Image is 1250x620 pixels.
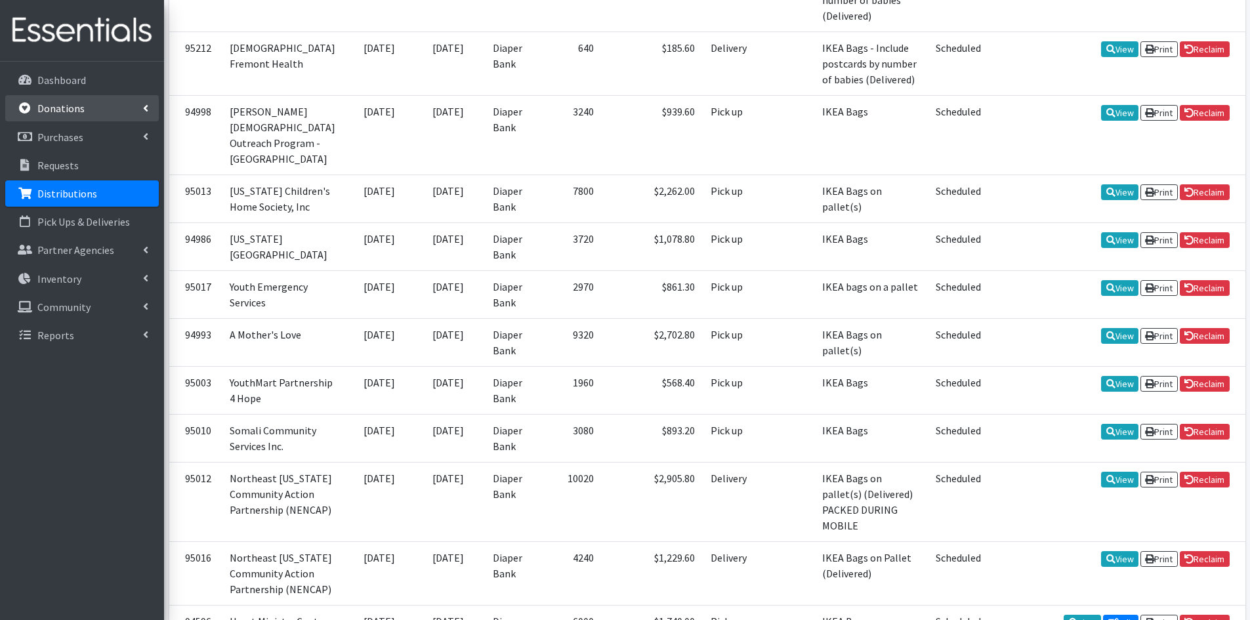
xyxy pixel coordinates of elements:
a: Distributions [5,180,159,207]
a: View [1101,280,1138,296]
td: 95012 [169,462,222,541]
td: Pick up [703,318,757,366]
td: IKEA Bags [814,222,928,270]
td: [DEMOGRAPHIC_DATA] Fremont Health [222,31,346,95]
td: $2,905.80 [602,462,703,541]
p: Dashboard [37,73,86,87]
td: IKEA bags on a pallet [814,270,928,318]
a: Print [1140,41,1178,57]
td: Northeast [US_STATE] Community Action Partnership (NENCAP) [222,462,346,541]
td: [DATE] [412,95,485,175]
a: Partner Agencies [5,237,159,263]
td: [DATE] [412,175,485,222]
a: Reclaim [1180,328,1230,344]
td: [DATE] [346,95,412,175]
a: Dashboard [5,67,159,93]
p: Partner Agencies [37,243,114,257]
a: Reclaim [1180,105,1230,121]
td: [DATE] [346,366,412,414]
a: View [1101,472,1138,487]
td: [DATE] [412,541,485,605]
td: 95013 [169,175,222,222]
td: $1,078.80 [602,222,703,270]
a: Print [1140,105,1178,121]
td: A Mother's Love [222,318,346,366]
p: Inventory [37,272,81,285]
td: Pick up [703,366,757,414]
td: IKEA Bags [814,95,928,175]
td: Somali Community Services Inc. [222,414,346,462]
td: IKEA Bags - Include postcards by number of babies (Delivered) [814,31,928,95]
td: [DATE] [412,414,485,462]
td: [DATE] [346,318,412,366]
td: Scheduled [928,541,989,605]
td: Northeast [US_STATE] Community Action Partnership (NENCAP) [222,541,346,605]
a: Print [1140,232,1178,248]
td: 95016 [169,541,222,605]
td: $568.40 [602,366,703,414]
a: View [1101,105,1138,121]
td: Pick up [703,414,757,462]
a: Reports [5,322,159,348]
td: [DATE] [346,270,412,318]
td: Diaper Bank [485,270,552,318]
p: Pick Ups & Deliveries [37,215,130,228]
a: Print [1140,376,1178,392]
td: $939.60 [602,95,703,175]
a: Purchases [5,124,159,150]
td: Scheduled [928,175,989,222]
td: Diaper Bank [485,462,552,541]
p: Community [37,300,91,314]
td: 95003 [169,366,222,414]
td: Diaper Bank [485,318,552,366]
td: Delivery [703,462,757,541]
td: Pick up [703,95,757,175]
td: Pick up [703,270,757,318]
td: Scheduled [928,31,989,95]
a: Donations [5,95,159,121]
a: Reclaim [1180,232,1230,248]
td: Diaper Bank [485,31,552,95]
td: [DATE] [412,270,485,318]
td: Scheduled [928,222,989,270]
td: $893.20 [602,414,703,462]
td: [US_STATE] [GEOGRAPHIC_DATA] [222,222,346,270]
td: Youth Emergency Services [222,270,346,318]
td: 10020 [552,462,602,541]
a: Reclaim [1180,376,1230,392]
td: $861.30 [602,270,703,318]
td: [DATE] [346,222,412,270]
a: Print [1140,328,1178,344]
td: [US_STATE] Children's Home Society, Inc [222,175,346,222]
td: [DATE] [346,414,412,462]
td: Delivery [703,541,757,605]
td: IKEA Bags on pallet(s) (Delivered) PACKED DURING MOBILE [814,462,928,541]
td: Diaper Bank [485,222,552,270]
td: Scheduled [928,270,989,318]
td: [DATE] [412,318,485,366]
a: View [1101,328,1138,344]
td: 94986 [169,222,222,270]
td: 1960 [552,366,602,414]
td: [DATE] [412,31,485,95]
a: View [1101,232,1138,248]
a: Reclaim [1180,551,1230,567]
td: Scheduled [928,462,989,541]
td: YouthMart Partnership 4 Hope [222,366,346,414]
td: IKEA Bags [814,366,928,414]
a: View [1101,424,1138,440]
td: $1,229.60 [602,541,703,605]
a: Reclaim [1180,280,1230,296]
td: IKEA Bags [814,414,928,462]
p: Donations [37,102,85,115]
td: [DATE] [346,541,412,605]
a: Pick Ups & Deliveries [5,209,159,235]
td: 95017 [169,270,222,318]
td: Diaper Bank [485,366,552,414]
p: Reports [37,329,74,342]
td: [DATE] [346,175,412,222]
a: Reclaim [1180,184,1230,200]
a: Reclaim [1180,472,1230,487]
td: Diaper Bank [485,414,552,462]
td: Diaper Bank [485,175,552,222]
